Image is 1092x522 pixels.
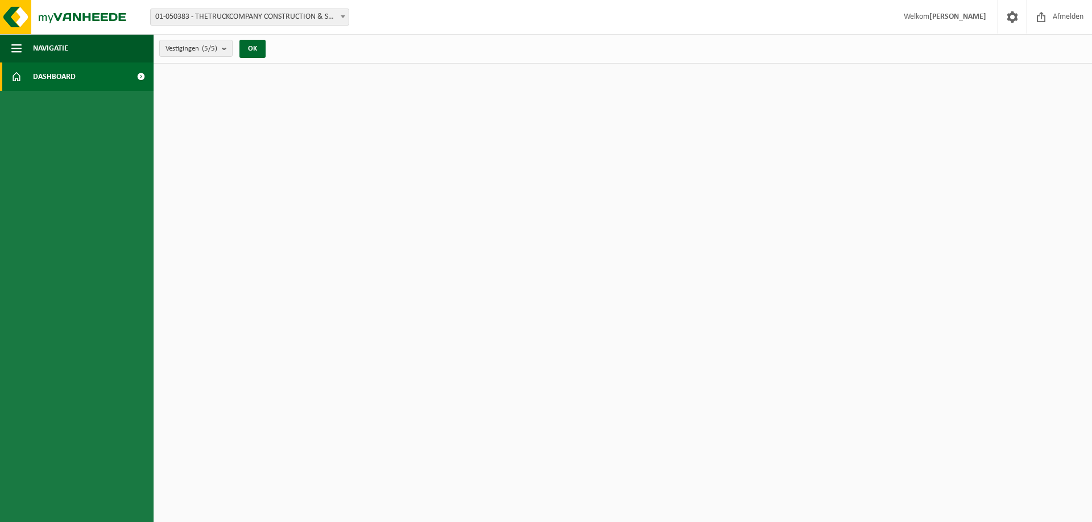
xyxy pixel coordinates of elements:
count: (5/5) [202,45,217,52]
strong: [PERSON_NAME] [929,12,986,21]
span: Navigatie [33,34,68,62]
button: OK [239,40,266,58]
span: 01-050383 - THETRUCKCOMPANY CONSTRUCTION & SERVICE - GITS [150,9,349,26]
span: 01-050383 - THETRUCKCOMPANY CONSTRUCTION & SERVICE - GITS [151,9,349,25]
button: Vestigingen(5/5) [159,40,233,57]
span: Vestigingen [166,40,217,57]
span: Dashboard [33,62,76,91]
